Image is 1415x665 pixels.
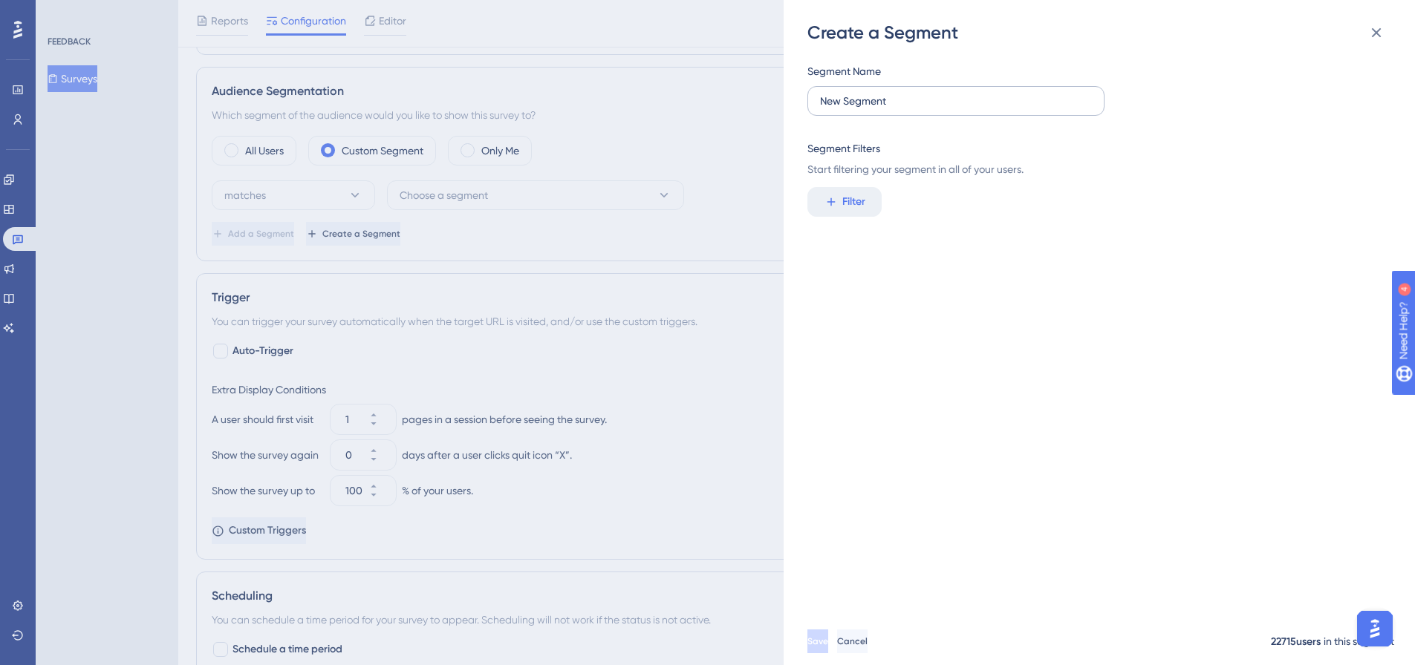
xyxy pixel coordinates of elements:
div: in this segment [1324,632,1394,650]
div: 22715 users [1271,633,1321,651]
span: Start filtering your segment in all of your users. [807,160,1382,178]
button: Cancel [837,629,868,653]
div: 4 [103,7,108,19]
div: Create a Segment [807,21,1394,45]
div: Segment Name [807,62,881,80]
button: Filter [807,187,882,217]
span: Cancel [837,635,868,647]
iframe: UserGuiding AI Assistant Launcher [1353,606,1397,651]
button: Save [807,629,828,653]
span: Need Help? [35,4,93,22]
span: Save [807,635,828,647]
span: Filter [842,193,865,211]
input: Segment Name [820,93,1092,109]
div: Segment Filters [807,140,880,157]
